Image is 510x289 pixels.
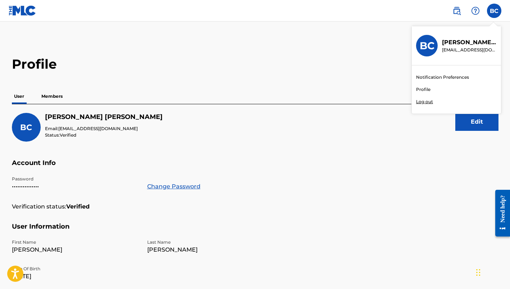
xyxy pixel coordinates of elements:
[474,254,510,289] iframe: Chat Widget
[487,4,501,18] div: User Menu
[12,239,139,246] p: First Name
[20,123,32,132] span: BC
[45,125,163,132] p: Email:
[442,47,497,53] p: teoleindymusicgroup@gmail.com
[416,86,430,93] a: Profile
[12,182,139,191] p: •••••••••••••••
[60,132,76,138] span: Verified
[58,126,138,131] span: [EMAIL_ADDRESS][DOMAIN_NAME]
[12,246,139,254] p: [PERSON_NAME]
[416,74,469,81] a: Notification Preferences
[39,89,65,104] p: Members
[147,182,200,191] a: Change Password
[455,113,498,131] button: Edit
[452,6,461,15] img: search
[147,246,274,254] p: [PERSON_NAME]
[12,56,498,72] h2: Profile
[471,6,480,15] img: help
[442,38,497,47] p: Bryan Cogshell
[45,132,163,138] p: Status:
[420,40,434,52] h3: BC
[147,239,274,246] p: Last Name
[12,202,66,211] p: Verification status:
[12,266,139,272] p: Date Of Birth
[12,89,26,104] p: User
[490,184,510,243] iframe: Resource Center
[476,262,480,283] div: Drag
[12,159,498,176] h5: Account Info
[416,98,433,105] p: Log out
[12,272,139,281] p: [DATE]
[66,202,90,211] strong: Verified
[12,223,498,239] h5: User Information
[9,5,36,16] img: MLC Logo
[450,4,464,18] a: Public Search
[45,113,163,121] h5: Bryan Cogshell
[12,176,139,182] p: Password
[468,4,483,18] div: Help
